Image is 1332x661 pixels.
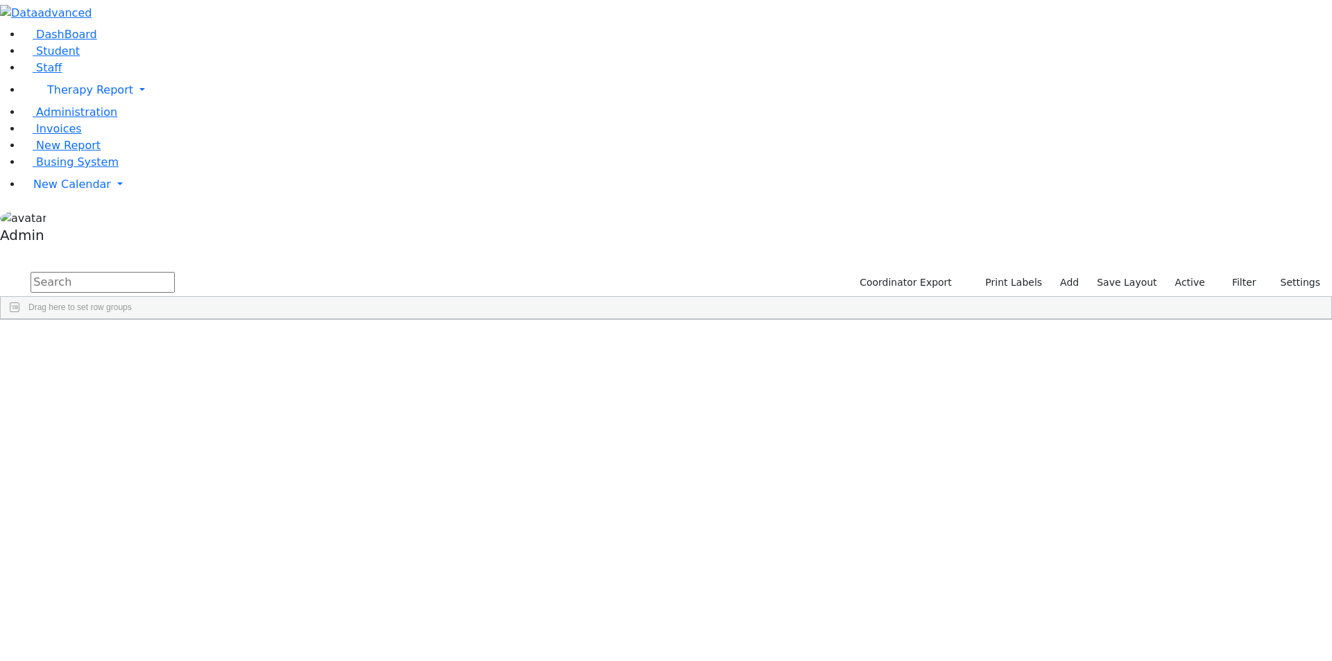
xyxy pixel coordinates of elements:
label: Active [1169,272,1211,293]
button: Coordinator Export [851,272,958,293]
span: New Report [36,139,101,152]
button: Settings [1263,272,1326,293]
span: Drag here to set row groups [28,302,132,312]
a: New Report [22,139,101,152]
span: DashBoard [36,28,97,41]
a: Staff [22,61,62,74]
button: Print Labels [969,272,1048,293]
span: Administration [36,105,117,119]
input: Search [31,272,175,293]
span: Staff [36,61,62,74]
a: Busing System [22,155,119,169]
a: DashBoard [22,28,97,41]
span: Invoices [36,122,82,135]
button: Filter [1214,272,1263,293]
button: Save Layout [1091,272,1163,293]
span: New Calendar [33,178,111,191]
a: Student [22,44,80,58]
a: Administration [22,105,117,119]
a: Add [1054,272,1085,293]
span: Student [36,44,80,58]
span: Busing System [36,155,119,169]
a: Invoices [22,122,82,135]
a: New Calendar [22,171,1332,198]
a: Therapy Report [22,76,1332,104]
span: Therapy Report [47,83,133,96]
